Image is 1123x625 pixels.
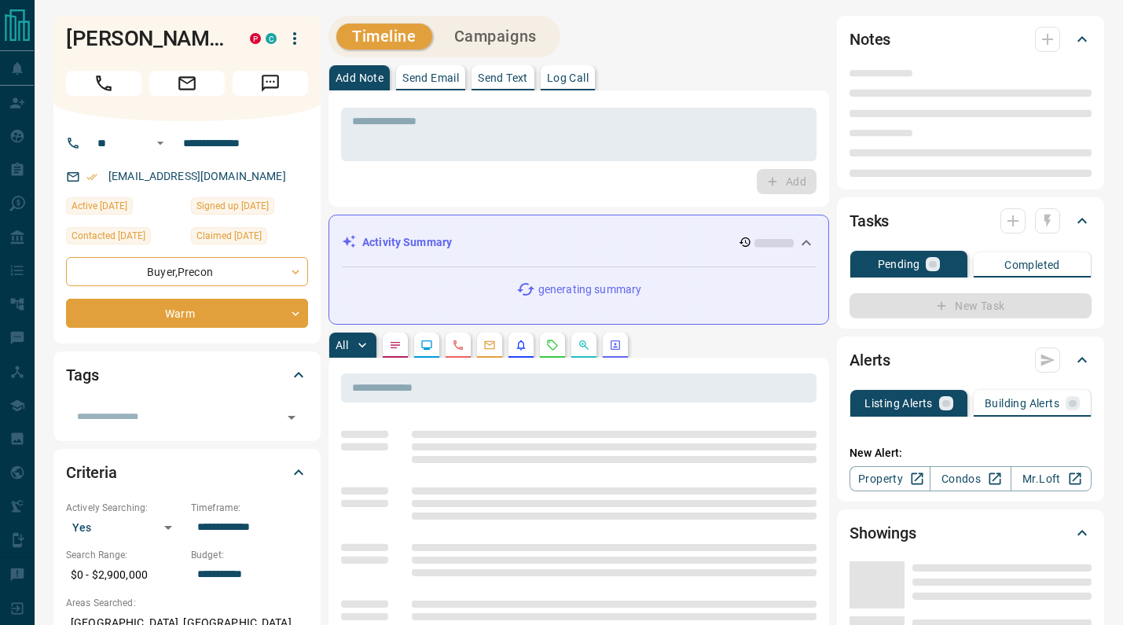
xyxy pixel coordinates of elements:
[191,197,308,219] div: Mon Oct 17 2022
[578,339,590,351] svg: Opportunities
[850,208,889,233] h2: Tasks
[336,24,432,50] button: Timeline
[66,596,308,610] p: Areas Searched:
[850,341,1092,379] div: Alerts
[515,339,527,351] svg: Listing Alerts
[66,257,308,286] div: Buyer , Precon
[850,20,1092,58] div: Notes
[1004,259,1060,270] p: Completed
[850,27,890,52] h2: Notes
[336,340,348,351] p: All
[196,198,269,214] span: Signed up [DATE]
[362,234,452,251] p: Activity Summary
[478,72,528,83] p: Send Text
[850,202,1092,240] div: Tasks
[66,26,226,51] h1: [PERSON_NAME]
[250,33,261,44] div: property.ca
[538,281,641,298] p: generating summary
[389,339,402,351] svg: Notes
[149,71,225,96] span: Email
[66,454,308,491] div: Criteria
[850,520,916,546] h2: Showings
[151,134,170,153] button: Open
[72,198,127,214] span: Active [DATE]
[86,171,97,182] svg: Email Verified
[420,339,433,351] svg: Lead Browsing Activity
[191,227,308,249] div: Tue Jan 28 2025
[985,398,1059,409] p: Building Alerts
[878,259,920,270] p: Pending
[850,445,1092,461] p: New Alert:
[336,72,384,83] p: Add Note
[439,24,552,50] button: Campaigns
[66,548,183,562] p: Search Range:
[66,356,308,394] div: Tags
[547,72,589,83] p: Log Call
[546,339,559,351] svg: Requests
[108,170,286,182] a: [EMAIL_ADDRESS][DOMAIN_NAME]
[66,362,98,388] h2: Tags
[66,227,183,249] div: Mon Jun 30 2025
[452,339,464,351] svg: Calls
[66,501,183,515] p: Actively Searching:
[930,466,1011,491] a: Condos
[266,33,277,44] div: condos.ca
[196,228,262,244] span: Claimed [DATE]
[483,339,496,351] svg: Emails
[233,71,308,96] span: Message
[72,228,145,244] span: Contacted [DATE]
[66,197,183,219] div: Sun Jul 13 2025
[609,339,622,351] svg: Agent Actions
[864,398,933,409] p: Listing Alerts
[850,347,890,373] h2: Alerts
[1011,466,1092,491] a: Mr.Loft
[66,562,183,588] p: $0 - $2,900,000
[66,71,141,96] span: Call
[66,515,183,540] div: Yes
[191,548,308,562] p: Budget:
[342,228,816,257] div: Activity Summary
[66,299,308,328] div: Warm
[402,72,459,83] p: Send Email
[66,460,117,485] h2: Criteria
[850,514,1092,552] div: Showings
[191,501,308,515] p: Timeframe:
[281,406,303,428] button: Open
[850,466,930,491] a: Property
